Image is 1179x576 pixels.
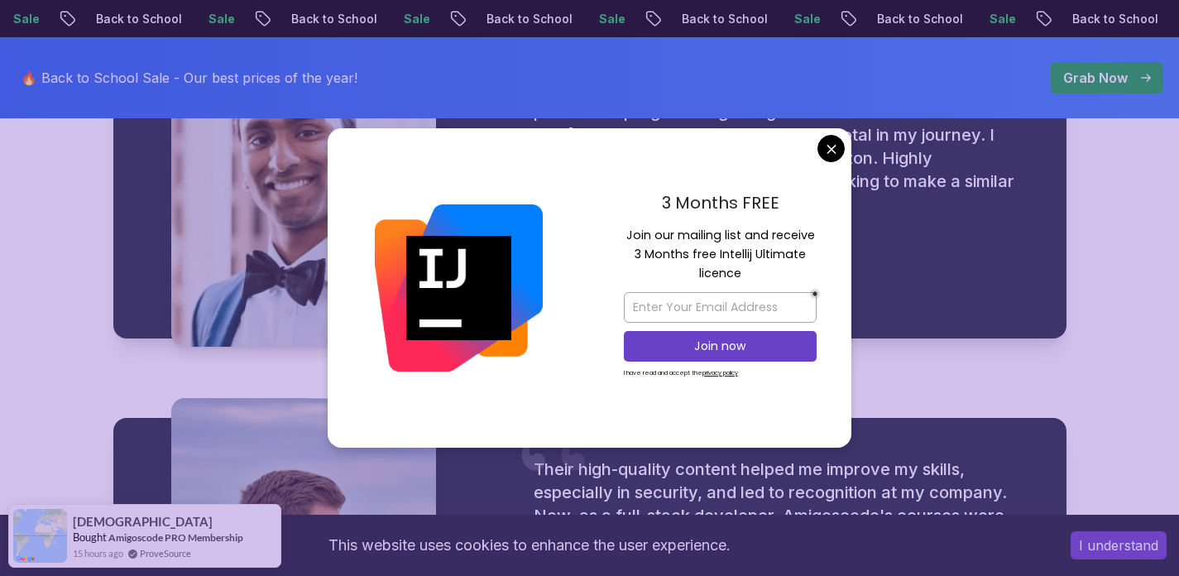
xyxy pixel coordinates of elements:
[595,11,707,27] p: Back to School
[1063,68,1128,88] p: Grab Now
[400,11,512,27] p: Back to School
[1098,11,1151,27] p: Sale
[108,531,243,544] a: Amigoscode PRO Membership
[707,11,760,27] p: Sale
[985,11,1098,27] p: Back to School
[140,546,191,560] a: ProveSource
[13,509,67,563] img: provesource social proof notification image
[317,11,370,27] p: Sale
[903,11,956,27] p: Sale
[9,11,122,27] p: Back to School
[73,546,123,560] span: 15 hours ago
[122,11,175,27] p: Sale
[512,11,565,27] p: Sale
[204,11,317,27] p: Back to School
[73,530,107,544] span: Bought
[73,515,213,529] span: [DEMOGRAPHIC_DATA]
[790,11,903,27] p: Back to School
[534,458,1026,574] p: Their high-quality content helped me improve my skills, especially in security, and led to recogn...
[12,527,1046,564] div: This website uses cookies to enhance the user experience.
[171,29,436,347] img: Sai testimonial
[21,68,357,88] p: 🔥 Back to School Sale - Our best prices of the year!
[1071,531,1167,559] button: Accept cookies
